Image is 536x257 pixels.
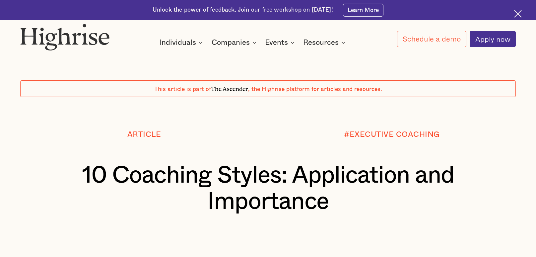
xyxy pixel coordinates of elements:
a: Apply now [470,31,516,47]
span: , the Highrise platform for articles and resources. [248,86,382,92]
div: Article [127,130,161,139]
span: The Ascender [211,84,248,91]
div: Resources [303,39,347,46]
div: Unlock the power of feedback. Join our free workshop on [DATE]! [153,6,333,14]
div: Events [265,39,288,46]
span: This article is part of [154,86,211,92]
a: Schedule a demo [397,31,466,47]
div: Events [265,39,297,46]
div: Companies [212,39,258,46]
div: Individuals [159,39,196,46]
div: #EXECUTIVE COACHING [344,130,440,139]
div: Individuals [159,39,205,46]
img: Highrise logo [20,24,110,51]
a: Learn More [343,4,383,17]
img: Cross icon [514,10,522,18]
div: Companies [212,39,250,46]
div: Resources [303,39,339,46]
h1: 10 Coaching Styles: Application and Importance [41,162,496,215]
